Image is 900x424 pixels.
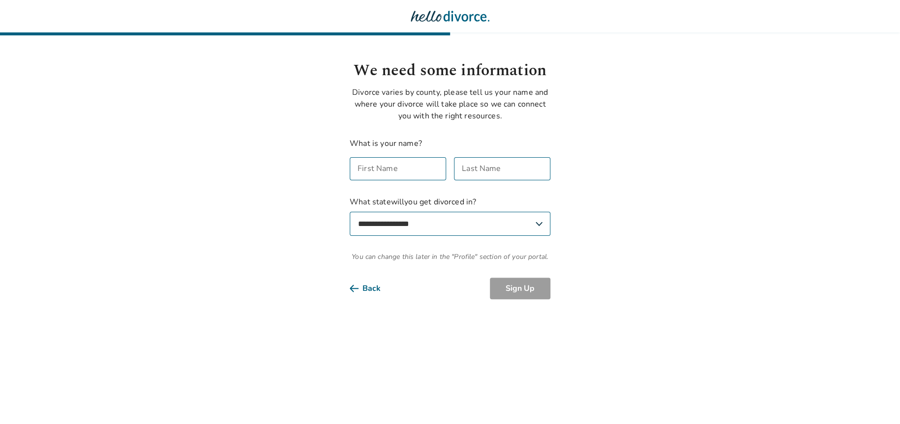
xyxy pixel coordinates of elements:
span: You can change this later in the "Profile" section of your portal. [350,252,550,262]
button: Back [350,278,396,299]
label: What state will you get divorced in? [350,196,550,236]
img: Hello Divorce Logo [411,6,489,26]
label: What is your name? [350,138,422,149]
select: What statewillyou get divorced in? [350,212,550,236]
iframe: Chat Widget [851,377,900,424]
h1: We need some information [350,59,550,83]
button: Sign Up [490,278,550,299]
p: Divorce varies by county, please tell us your name and where your divorce will take place so we c... [350,86,550,122]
